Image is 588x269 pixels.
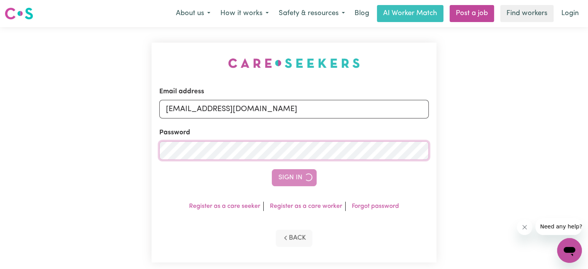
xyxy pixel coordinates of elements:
[5,5,47,12] span: Need any help?
[557,238,582,263] iframe: Button to launch messaging window
[274,5,350,22] button: Safety & resources
[450,5,494,22] a: Post a job
[270,203,342,209] a: Register as a care worker
[517,219,532,235] iframe: Close message
[159,128,190,138] label: Password
[189,203,260,209] a: Register as a care seeker
[350,5,374,22] a: Blog
[215,5,274,22] button: How it works
[159,100,429,118] input: Email address
[557,5,583,22] a: Login
[171,5,215,22] button: About us
[500,5,554,22] a: Find workers
[377,5,443,22] a: AI Worker Match
[535,218,582,235] iframe: Message from company
[159,87,204,97] label: Email address
[5,5,33,22] a: Careseekers logo
[5,7,33,21] img: Careseekers logo
[352,203,399,209] a: Forgot password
